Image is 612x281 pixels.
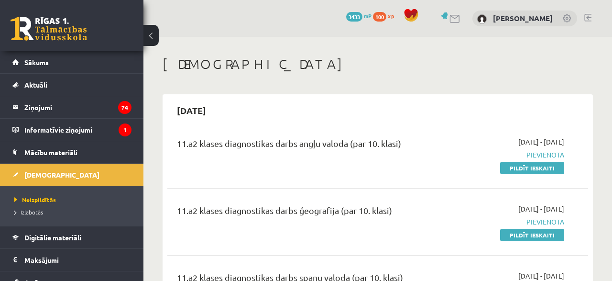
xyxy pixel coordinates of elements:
[500,162,564,174] a: Pildīt ieskaiti
[445,150,564,160] span: Pievienota
[24,249,131,271] legend: Maksājumi
[118,101,131,114] i: 74
[518,137,564,147] span: [DATE] - [DATE]
[24,148,77,157] span: Mācību materiāli
[493,13,553,23] a: [PERSON_NAME]
[388,12,394,20] span: xp
[12,51,131,73] a: Sākums
[12,164,131,186] a: [DEMOGRAPHIC_DATA]
[373,12,386,22] span: 100
[11,17,87,41] a: Rīgas 1. Tālmācības vidusskola
[14,208,134,216] a: Izlabotās
[373,12,399,20] a: 100 xp
[12,141,131,163] a: Mācību materiāli
[518,204,564,214] span: [DATE] - [DATE]
[14,196,56,203] span: Neizpildītās
[24,170,99,179] span: [DEMOGRAPHIC_DATA]
[12,96,131,118] a: Ziņojumi74
[500,229,564,241] a: Pildīt ieskaiti
[346,12,362,22] span: 3433
[177,137,430,155] div: 11.a2 klases diagnostikas darbs angļu valodā (par 10. klasi)
[177,204,430,222] div: 11.a2 klases diagnostikas darbs ģeogrāfijā (par 10. klasi)
[445,217,564,227] span: Pievienota
[24,233,81,242] span: Digitālie materiāli
[12,226,131,248] a: Digitālie materiāli
[24,58,49,67] span: Sākums
[163,56,593,72] h1: [DEMOGRAPHIC_DATA]
[24,96,131,118] legend: Ziņojumi
[518,271,564,281] span: [DATE] - [DATE]
[14,208,43,216] span: Izlabotās
[24,119,131,141] legend: Informatīvie ziņojumi
[119,124,131,136] i: 1
[12,74,131,96] a: Aktuāli
[14,195,134,204] a: Neizpildītās
[346,12,372,20] a: 3433 mP
[477,14,487,24] img: Gvenda Liepiņa
[167,99,216,122] h2: [DATE]
[24,80,47,89] span: Aktuāli
[12,249,131,271] a: Maksājumi
[364,12,372,20] span: mP
[12,119,131,141] a: Informatīvie ziņojumi1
